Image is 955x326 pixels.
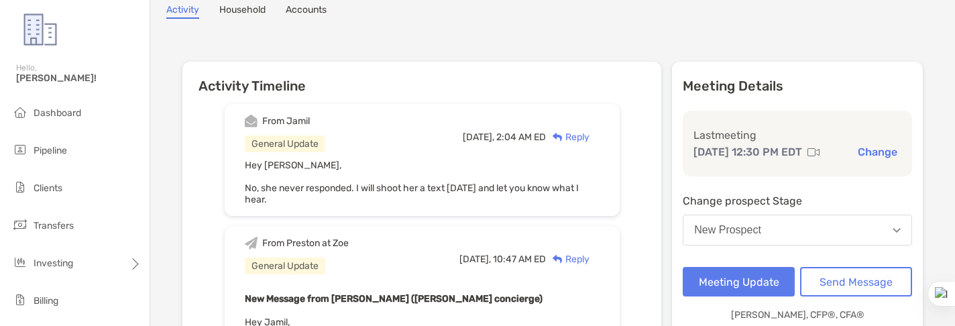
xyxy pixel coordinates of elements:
[731,307,864,323] p: [PERSON_NAME], CFP®, CFA®
[493,254,546,265] span: 10:47 AM ED
[245,160,579,205] span: Hey [PERSON_NAME], No, she never responded. I will shoot her a text [DATE] and let you know what ...
[546,130,589,144] div: Reply
[12,142,28,158] img: pipeline icon
[553,255,563,264] img: Reply icon
[683,215,912,246] button: New Prospect
[245,258,325,274] div: General Update
[34,145,67,156] span: Pipeline
[496,131,546,143] span: 2:04 AM ED
[262,115,310,127] div: From Jamil
[12,292,28,308] img: billing icon
[459,254,491,265] span: [DATE],
[693,127,901,144] p: Last meeting
[694,224,761,236] div: New Prospect
[34,107,81,119] span: Dashboard
[800,267,912,296] button: Send Message
[219,4,266,19] a: Household
[12,217,28,233] img: transfers icon
[854,145,901,159] button: Change
[166,4,199,19] a: Activity
[463,131,494,143] span: [DATE],
[245,293,543,305] b: New Message from [PERSON_NAME] ([PERSON_NAME] concierge)
[546,252,589,266] div: Reply
[182,62,661,94] h6: Activity Timeline
[16,72,142,84] span: [PERSON_NAME]!
[245,115,258,127] img: Event icon
[683,193,912,209] p: Change prospect Stage
[12,254,28,270] img: investing icon
[245,237,258,250] img: Event icon
[34,295,58,307] span: Billing
[553,133,563,142] img: Reply icon
[807,147,820,158] img: communication type
[34,220,74,231] span: Transfers
[12,104,28,120] img: dashboard icon
[262,237,349,249] div: From Preston at Zoe
[34,258,73,269] span: Investing
[893,228,901,233] img: Open dropdown arrow
[245,135,325,152] div: General Update
[16,5,64,54] img: Zoe Logo
[286,4,327,19] a: Accounts
[12,179,28,195] img: clients icon
[34,182,62,194] span: Clients
[683,78,912,95] p: Meeting Details
[693,144,802,160] p: [DATE] 12:30 PM EDT
[683,267,795,296] button: Meeting Update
